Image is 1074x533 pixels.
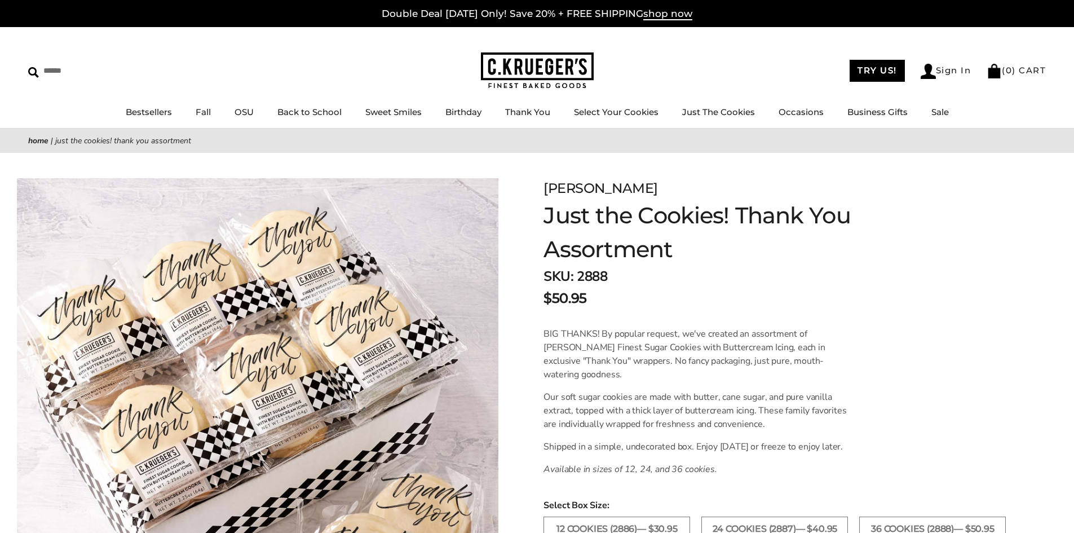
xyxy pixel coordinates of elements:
[235,107,254,117] a: OSU
[28,67,39,78] img: Search
[543,463,717,475] em: Available in sizes of 12, 24, and 36 cookies.
[196,107,211,117] a: Fall
[543,327,852,381] p: BIG THANKS! By popular request, we've created an assortment of [PERSON_NAME] Finest Sugar Cookies...
[574,107,658,117] a: Select Your Cookies
[779,107,824,117] a: Occasions
[51,135,53,146] span: |
[921,64,971,79] a: Sign In
[682,107,755,117] a: Just The Cookies
[445,107,481,117] a: Birthday
[931,107,949,117] a: Sale
[987,64,1002,78] img: Bag
[382,8,692,20] a: Double Deal [DATE] Only! Save 20% + FREE SHIPPINGshop now
[543,267,573,285] strong: SKU:
[1006,65,1013,76] span: 0
[643,8,692,20] span: shop now
[987,65,1046,76] a: (0) CART
[55,135,191,146] span: Just the Cookies! Thank You Assortment
[277,107,342,117] a: Back to School
[28,62,162,80] input: Search
[543,499,1046,512] span: Select Box Size:
[543,440,852,453] p: Shipped in a simple, undecorated box. Enjoy [DATE] or freeze to enjoy later.
[543,199,903,266] h1: Just the Cookies! Thank You Assortment
[365,107,422,117] a: Sweet Smiles
[543,288,586,309] span: $50.95
[543,390,852,431] p: Our soft sugar cookies are made with butter, cane sugar, and pure vanilla extract, topped with a ...
[126,107,172,117] a: Bestsellers
[847,107,908,117] a: Business Gifts
[28,134,1046,147] nav: breadcrumbs
[481,52,594,89] img: C.KRUEGER'S
[543,178,903,199] div: [PERSON_NAME]
[505,107,550,117] a: Thank You
[921,64,936,79] img: Account
[577,267,607,285] span: 2888
[28,135,48,146] a: Home
[850,60,905,82] a: TRY US!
